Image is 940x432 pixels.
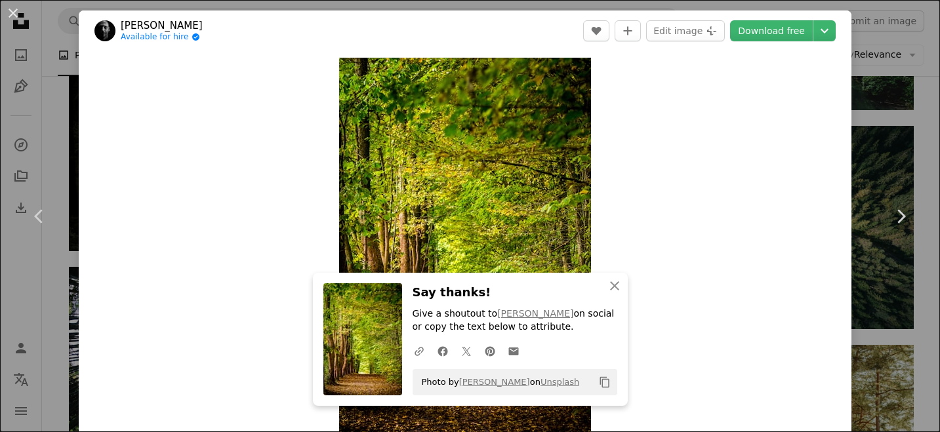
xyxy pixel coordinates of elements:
[813,20,836,41] button: Choose download size
[615,20,641,41] button: Add to Collection
[478,338,502,364] a: Share on Pinterest
[431,338,455,364] a: Share on Facebook
[861,153,940,279] a: Next
[94,20,115,41] img: Go to David Bruyndonckx's profile
[413,283,617,302] h3: Say thanks!
[646,20,725,41] button: Edit image
[459,377,530,387] a: [PERSON_NAME]
[594,371,616,393] button: Copy to clipboard
[541,377,579,387] a: Unsplash
[502,338,525,364] a: Share over email
[730,20,813,41] a: Download free
[455,338,478,364] a: Share on Twitter
[583,20,609,41] button: Like
[415,372,580,393] span: Photo by on
[497,308,573,319] a: [PERSON_NAME]
[121,19,203,32] a: [PERSON_NAME]
[121,32,203,43] a: Available for hire
[413,307,617,334] p: Give a shoutout to on social or copy the text below to attribute.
